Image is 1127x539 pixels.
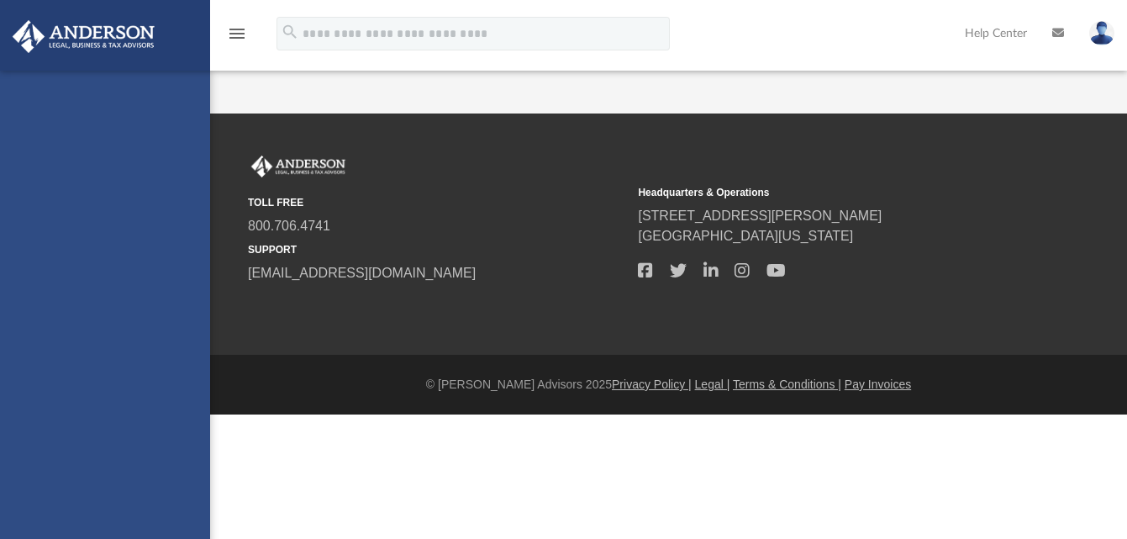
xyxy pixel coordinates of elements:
a: Pay Invoices [845,378,911,391]
a: 800.706.4741 [248,219,330,233]
small: SUPPORT [248,242,626,257]
img: User Pic [1089,21,1114,45]
a: Terms & Conditions | [733,378,841,391]
small: TOLL FREE [248,195,626,210]
div: © [PERSON_NAME] Advisors 2025 [210,376,1127,394]
a: Legal | [695,378,730,391]
a: [STREET_ADDRESS][PERSON_NAME] [638,209,882,223]
a: [EMAIL_ADDRESS][DOMAIN_NAME] [248,266,476,280]
a: menu [227,32,247,44]
a: Privacy Policy | [612,378,692,391]
i: menu [227,24,247,44]
small: Headquarters & Operations [638,185,1016,200]
img: Anderson Advisors Platinum Portal [248,156,349,177]
i: search [281,23,299,41]
a: [GEOGRAPHIC_DATA][US_STATE] [638,229,853,243]
img: Anderson Advisors Platinum Portal [8,20,160,53]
